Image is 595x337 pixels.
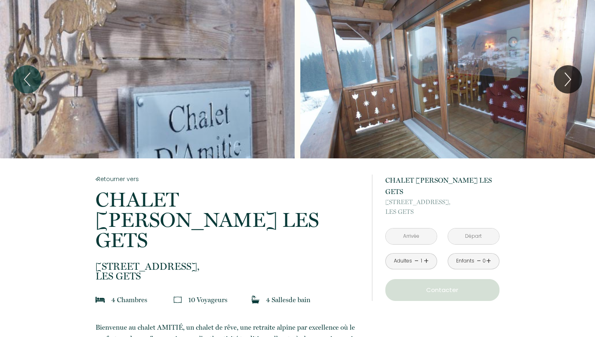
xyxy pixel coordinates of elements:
a: - [477,255,481,267]
button: Previous [13,65,41,94]
p: 10 Voyageur [188,294,227,305]
div: 0 [482,257,486,265]
span: s [144,296,147,304]
input: Arrivée [386,228,437,244]
a: Retourner vers [96,175,361,183]
a: - [414,255,419,267]
img: guests [174,296,182,304]
p: CHALET [PERSON_NAME] LES GETS [96,190,361,250]
p: Contacter [388,285,497,295]
div: Adultes [394,257,412,265]
button: Contacter [385,279,499,301]
p: LES GETS [385,197,499,217]
span: [STREET_ADDRESS], [96,262,361,271]
p: 4 Chambre [111,294,147,305]
span: s [225,296,227,304]
p: 4 Salle de bain [266,294,310,305]
p: LES GETS [96,262,361,281]
div: Enfants [456,257,474,265]
span: [STREET_ADDRESS], [385,197,499,207]
div: 1 [419,257,423,265]
p: CHALET [PERSON_NAME] LES GETS [385,175,499,197]
button: Next [554,65,582,94]
a: + [424,255,429,267]
a: + [486,255,491,267]
input: Départ [448,228,499,244]
span: s [286,296,289,304]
